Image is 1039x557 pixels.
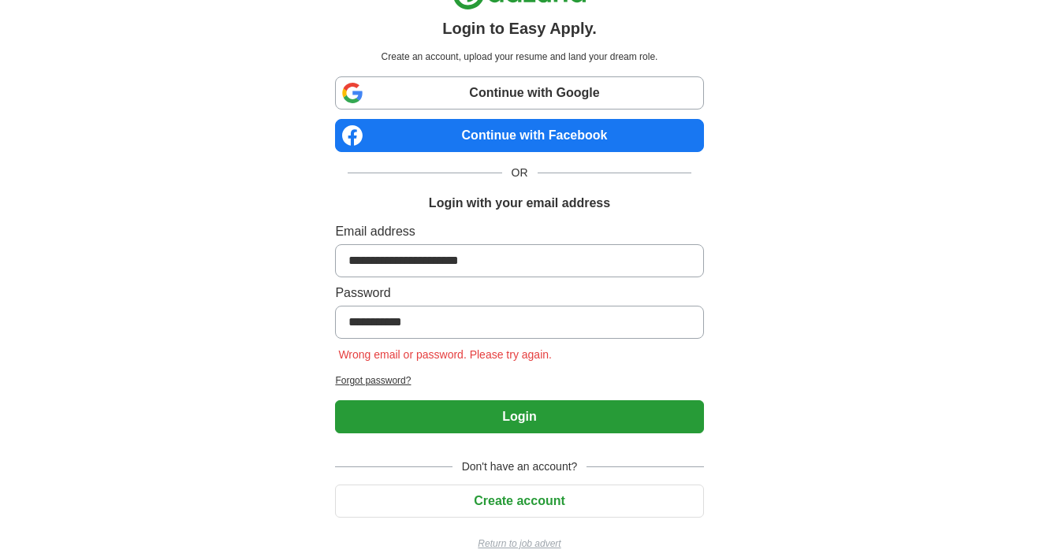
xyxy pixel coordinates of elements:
a: Continue with Facebook [335,119,703,152]
p: Create an account, upload your resume and land your dream role. [338,50,700,64]
label: Email address [335,222,703,241]
span: Don't have an account? [452,459,587,475]
button: Create account [335,485,703,518]
a: Forgot password? [335,373,703,388]
span: Wrong email or password. Please try again. [335,348,555,361]
a: Return to job advert [335,537,703,551]
a: Create account [335,494,703,507]
button: Login [335,400,703,433]
a: Continue with Google [335,76,703,110]
label: Password [335,284,703,303]
h1: Login to Easy Apply. [442,17,597,40]
h1: Login with your email address [429,194,610,213]
span: OR [502,165,538,181]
